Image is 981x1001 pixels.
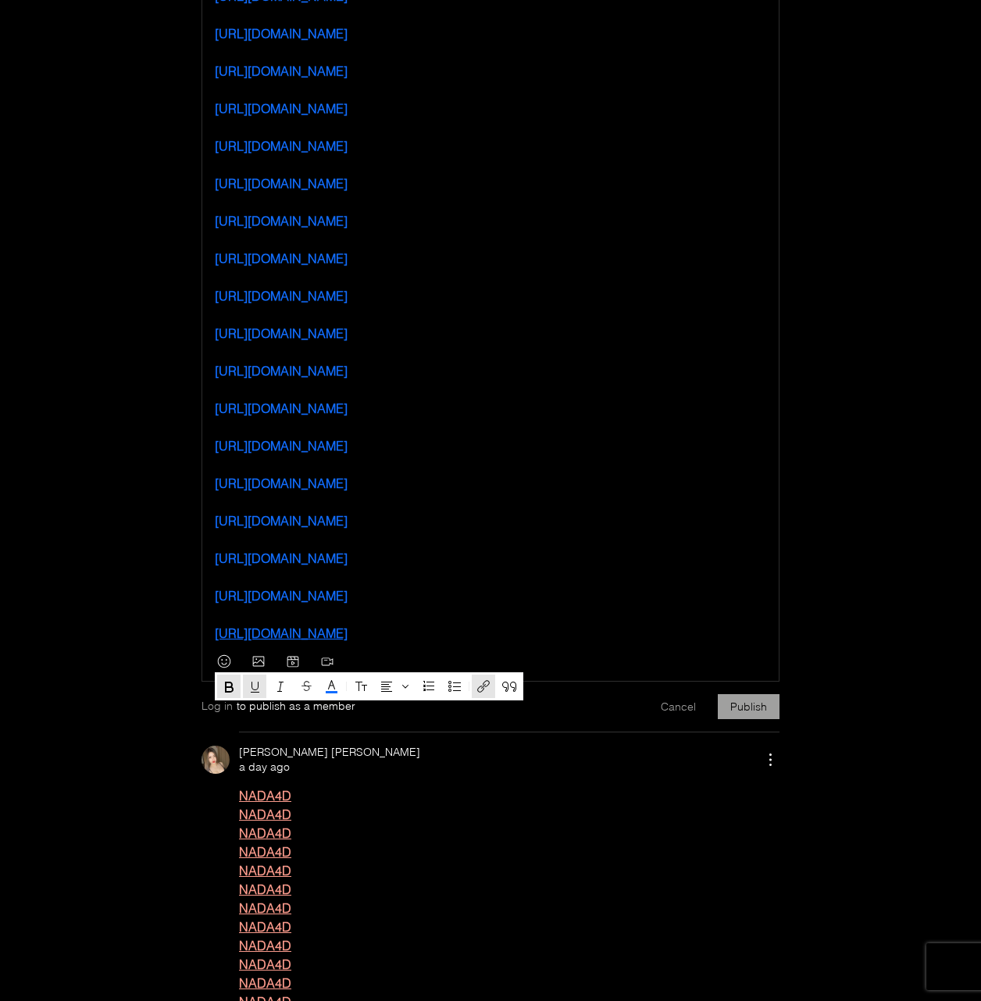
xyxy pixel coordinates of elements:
[215,513,348,529] a: [URL][DOMAIN_NAME]
[349,675,373,698] button: Title
[239,788,291,803] a: NADA4D
[215,625,348,641] a: [URL][DOMAIN_NAME]
[284,652,302,671] button: Add a GIF
[239,938,291,953] a: NADA4D
[443,675,466,698] button: Bulleted list (Ctrl+⇧+8)
[215,326,348,341] a: [URL][DOMAIN_NAME]
[202,746,230,774] img: Susu Kental Manis
[239,956,291,972] a: NADA4D
[215,26,348,41] a: [URL][DOMAIN_NAME]
[648,694,708,719] button: Cancel
[215,652,234,671] button: Add an emoji
[239,900,291,916] a: NADA4D
[215,251,348,266] a: [URL][DOMAIN_NAME]
[215,101,348,116] a: [URL][DOMAIN_NAME]
[215,476,348,491] a: [URL][DOMAIN_NAME]
[239,844,291,860] a: NADA4D
[237,699,355,714] span: to publish as a member
[215,213,348,229] a: [URL][DOMAIN_NAME]
[239,825,291,841] a: NADA4D
[761,750,779,769] button: More Actions
[215,401,348,416] a: [URL][DOMAIN_NAME]
[417,675,441,698] button: Numbered list (Ctrl+⇧+7)
[215,176,348,191] a: [URL][DOMAIN_NAME]
[239,760,290,775] span: a day ago
[215,288,348,304] a: [URL][DOMAIN_NAME]
[215,550,348,566] a: [URL][DOMAIN_NAME]
[294,675,318,698] button: Strikethrough (Ctrl+⇧+X)
[318,652,337,671] button: Add a video
[239,807,291,822] a: NADA4D
[215,438,348,454] a: [URL][DOMAIN_NAME]
[498,675,521,698] button: Quote (Ctrl+⇧+9)
[215,138,348,154] a: [URL][DOMAIN_NAME]
[718,694,779,719] button: Publish
[239,882,291,897] a: NADA4D
[243,675,266,698] button: Underline (Ctrl+U)
[239,919,291,935] a: NADA4D
[239,975,291,991] a: NADA4D
[320,675,344,698] button: Text color
[249,652,268,671] button: Add an image
[269,675,292,698] button: Italic (Ctrl+I)
[239,745,420,760] span: [PERSON_NAME] [PERSON_NAME]
[217,675,241,698] button: Bold (Ctrl+B)
[239,863,291,878] a: NADA4D
[215,588,348,604] a: [URL][DOMAIN_NAME]
[472,675,495,698] button: Link (Ctrl+K)
[215,363,348,379] a: [URL][DOMAIN_NAME]
[202,699,233,714] button: Log in
[375,675,415,698] button: Alignment
[215,63,348,79] a: [URL][DOMAIN_NAME]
